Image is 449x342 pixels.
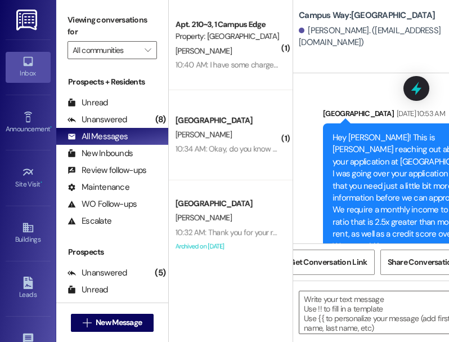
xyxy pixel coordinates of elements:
div: Escalate [68,215,111,227]
a: Site Visit • [6,163,51,193]
span: • [41,179,42,186]
div: (5) [152,264,168,282]
label: Viewing conversations for [68,11,157,41]
input: All communities [73,41,139,59]
div: Unread [68,97,108,109]
span: • [50,123,52,131]
div: New Inbounds [68,148,133,159]
b: Campus Way: [GEOGRAPHIC_DATA] [299,10,435,21]
div: Unanswered [68,114,127,126]
div: Prospects + Residents [56,76,168,88]
div: Apt. 210~3, 1 Campus Edge [176,19,280,30]
div: WO Follow-ups [68,198,137,210]
div: [GEOGRAPHIC_DATA] [176,198,280,210]
div: [GEOGRAPHIC_DATA] [176,114,280,126]
span: Get Conversation Link [289,256,367,268]
button: Get Conversation Link [282,250,374,275]
a: Inbox [6,52,51,82]
div: [DATE] 10:53 AM [394,108,445,119]
i:  [145,46,151,55]
div: 10:34 AM: Okay, do you know what time she will be here? [176,144,361,154]
a: Buildings [6,218,51,248]
div: (8) [152,111,168,128]
div: Property: [GEOGRAPHIC_DATA] [176,30,280,42]
div: Review follow-ups [68,165,146,176]
div: Unanswered [68,267,127,279]
span: New Message [96,317,142,328]
span: [PERSON_NAME] [176,130,232,140]
span: [PERSON_NAME] [176,212,232,223]
span: [PERSON_NAME] [176,46,232,56]
i:  [83,318,91,327]
div: Archived on [DATE] [174,239,281,254]
a: Leads [6,273,51,304]
div: Prospects [56,246,168,258]
div: Unread [68,284,108,296]
div: Maintenance [68,181,129,193]
button: New Message [71,314,154,332]
img: ResiDesk Logo [16,10,39,30]
div: All Messages [68,301,128,313]
div: All Messages [68,131,128,143]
